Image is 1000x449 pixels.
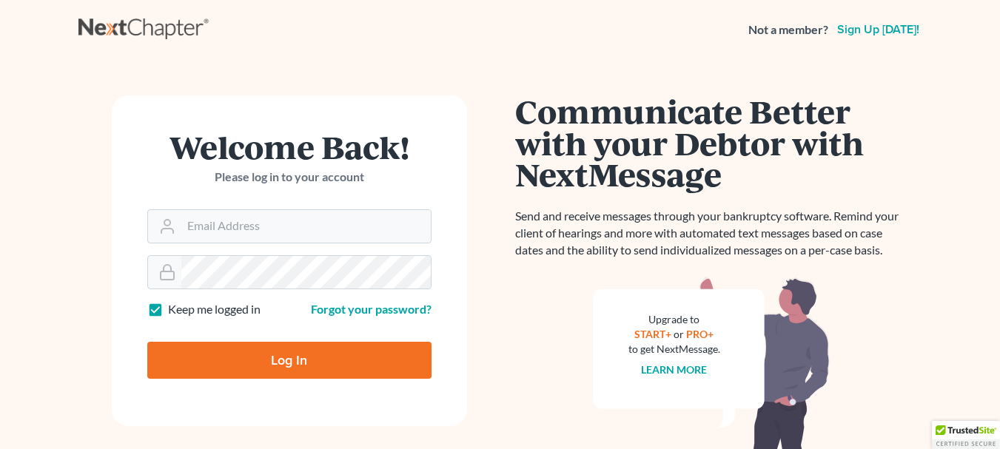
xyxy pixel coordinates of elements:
[515,95,907,190] h1: Communicate Better with your Debtor with NextMessage
[674,328,684,340] span: or
[634,328,671,340] a: START+
[147,131,432,163] h1: Welcome Back!
[641,363,707,376] a: Learn more
[168,301,261,318] label: Keep me logged in
[628,312,720,327] div: Upgrade to
[147,342,432,379] input: Log In
[834,24,922,36] a: Sign up [DATE]!
[515,208,907,259] p: Send and receive messages through your bankruptcy software. Remind your client of hearings and mo...
[686,328,714,340] a: PRO+
[748,21,828,38] strong: Not a member?
[181,210,431,243] input: Email Address
[147,169,432,186] p: Please log in to your account
[932,421,1000,449] div: TrustedSite Certified
[628,342,720,357] div: to get NextMessage.
[311,302,432,316] a: Forgot your password?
